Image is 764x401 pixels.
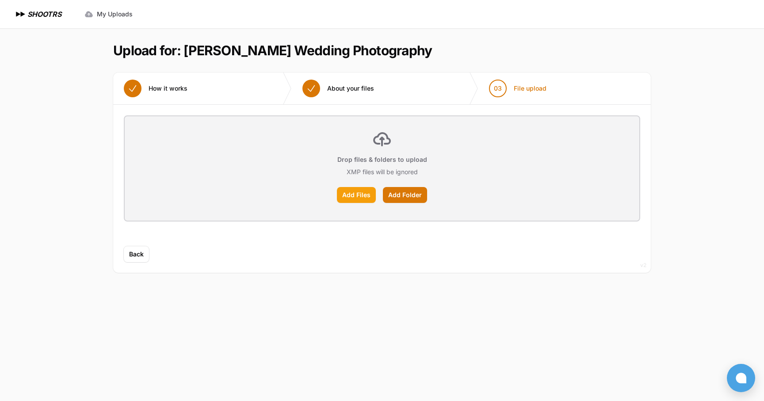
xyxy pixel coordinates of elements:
[292,73,385,104] button: About your files
[14,9,61,19] a: SHOOTRS SHOOTRS
[79,6,138,22] a: My Uploads
[347,168,418,176] p: XMP files will be ignored
[514,84,546,93] span: File upload
[97,10,133,19] span: My Uploads
[640,260,646,271] div: v2
[113,42,432,58] h1: Upload for: [PERSON_NAME] Wedding Photography
[727,364,755,392] button: Open chat window
[129,250,144,259] span: Back
[383,187,427,203] label: Add Folder
[14,9,27,19] img: SHOOTRS
[113,73,198,104] button: How it works
[337,187,376,203] label: Add Files
[478,73,557,104] button: 03 File upload
[124,246,149,262] button: Back
[27,9,61,19] h1: SHOOTRS
[494,84,502,93] span: 03
[337,155,427,164] p: Drop files & folders to upload
[149,84,187,93] span: How it works
[327,84,374,93] span: About your files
